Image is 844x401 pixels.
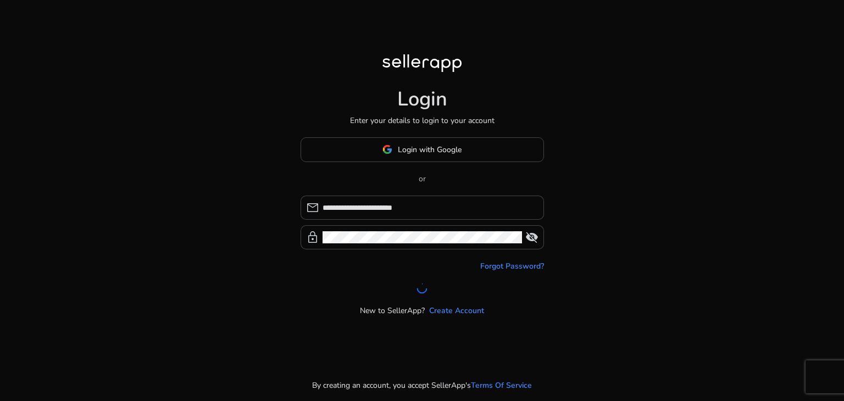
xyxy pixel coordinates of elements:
[398,144,462,155] span: Login with Google
[306,231,319,244] span: lock
[525,231,538,244] span: visibility_off
[480,260,544,272] a: Forgot Password?
[429,305,484,316] a: Create Account
[382,144,392,154] img: google-logo.svg
[306,201,319,214] span: mail
[301,173,544,185] p: or
[301,137,544,162] button: Login with Google
[471,380,532,391] a: Terms Of Service
[397,87,447,111] h1: Login
[350,115,495,126] p: Enter your details to login to your account
[360,305,425,316] p: New to SellerApp?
